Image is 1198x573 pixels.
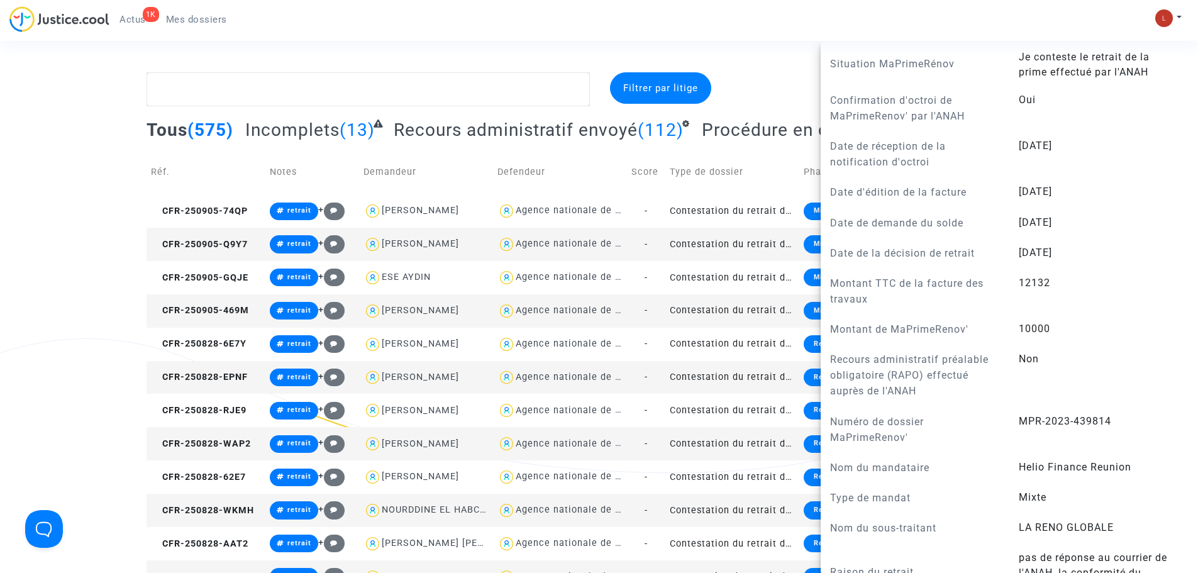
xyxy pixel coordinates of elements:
span: retrait [287,472,311,481]
span: CFR-250905-469M [151,305,249,316]
span: Mixte [1019,491,1046,503]
td: Score [627,150,665,194]
p: Confirmation d'octroi de MaPrimeRenov' par l'ANAH [830,92,1000,124]
span: Recours administratif envoyé [394,120,638,140]
span: - [645,372,648,382]
div: NOURDDINE EL HABCHI [382,504,490,515]
span: CFR-250905-74QP [151,206,248,216]
span: 10000 [1019,323,1050,335]
td: Contestation du retrait de [PERSON_NAME] par l'ANAH (mandataire) [665,527,799,560]
td: Contestation du retrait de [PERSON_NAME] par l'ANAH (mandataire) [665,427,799,460]
div: [PERSON_NAME] [PERSON_NAME] [382,538,540,548]
div: Agence nationale de l'habitat [516,438,654,449]
span: CFR-250828-62E7 [151,472,246,482]
td: Contestation du retrait de [PERSON_NAME] par l'ANAH (mandataire) [665,294,799,328]
img: 4ed59de1da98063618ee92cc3b2815e0 [1155,9,1173,27]
td: Contestation du retrait de [PERSON_NAME] par l'ANAH (mandataire) [665,460,799,494]
div: [PERSON_NAME] [382,471,459,482]
img: icon-user.svg [363,335,382,353]
span: Actus [119,14,146,25]
span: CFR-250828-AAT2 [151,538,248,549]
p: Montant TTC de la facture des travaux [830,275,1000,307]
img: icon-user.svg [363,535,382,553]
span: - [645,538,648,549]
img: icon-user.svg [497,435,516,453]
img: icon-user.svg [497,369,516,387]
div: 1K [143,7,159,22]
span: - [645,338,648,349]
div: [PERSON_NAME] [382,338,459,349]
span: - [645,272,648,283]
p: Nom du mandataire [830,460,1000,476]
td: Réf. [147,150,266,194]
span: Mes dossiers [166,14,227,25]
div: Agence nationale de l'habitat [516,405,654,416]
div: [PERSON_NAME] [382,405,459,416]
td: Contestation du retrait de [PERSON_NAME] par l'ANAH (mandataire) [665,394,799,427]
iframe: Help Scout Beacon - Open [25,510,63,548]
span: Tous [147,120,187,140]
div: Recours administratif [804,369,905,386]
span: + [318,338,345,348]
a: Mes dossiers [156,10,237,29]
p: Numéro de dossier MaPrimeRenov' [830,414,1000,445]
div: [PERSON_NAME] [382,305,459,316]
div: Mise en demeure [804,203,887,220]
span: Filtrer par litige [623,82,698,94]
p: Situation MaPrimeRénov [830,56,1000,72]
div: [PERSON_NAME] [382,238,459,249]
span: [DATE] [1019,186,1052,197]
span: + [318,470,345,481]
span: retrait [287,406,311,414]
div: Agence nationale de l'habitat [516,504,654,515]
span: Incomplets [245,120,340,140]
a: 1KActus [109,10,156,29]
div: Agence nationale de l'habitat [516,372,654,382]
span: [DATE] [1019,247,1052,259]
span: + [318,504,345,515]
div: Agence nationale de l'habitat [516,338,654,349]
div: [PERSON_NAME] [382,438,459,449]
span: CFR-250828-6E7Y [151,338,247,349]
span: Je conteste le retrait de la prime effectué par l'ANAH [1019,51,1150,78]
span: + [318,371,345,382]
div: Agence nationale de l'habitat [516,305,654,316]
span: retrait [287,506,311,514]
img: icon-user.svg [363,202,382,220]
td: Phase [799,150,917,194]
span: - [645,438,648,449]
span: retrait [287,373,311,381]
div: Recours administratif [804,501,905,519]
span: MPR-2023-439814 [1019,415,1111,427]
td: Defendeur [493,150,627,194]
span: 12132 [1019,277,1050,289]
div: [PERSON_NAME] [382,205,459,216]
img: icon-user.svg [363,401,382,420]
div: ESE AYDIN [382,272,431,282]
span: + [318,204,345,215]
img: icon-user.svg [363,501,382,520]
span: + [318,537,345,548]
div: Agence nationale de l'habitat [516,538,654,548]
span: - [645,239,648,250]
span: (575) [187,120,233,140]
span: + [318,437,345,448]
span: + [318,404,345,414]
span: Procédure en cours [702,120,865,140]
span: - [645,405,648,416]
span: (13) [340,120,375,140]
span: [DATE] [1019,216,1052,228]
span: CFR-250905-GQJE [151,272,248,283]
span: LA RENO GLOBALE [1019,521,1114,533]
img: icon-user.svg [363,269,382,287]
img: icon-user.svg [363,435,382,453]
img: icon-user.svg [497,235,516,253]
img: icon-user.svg [497,468,516,486]
div: Agence nationale de l'habitat [516,272,654,282]
span: + [318,271,345,282]
div: Agence nationale de l'habitat [516,238,654,249]
img: icon-user.svg [497,535,516,553]
p: Date de la décision de retrait [830,245,1000,261]
span: - [645,505,648,516]
p: Date de demande du solde [830,215,1000,231]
